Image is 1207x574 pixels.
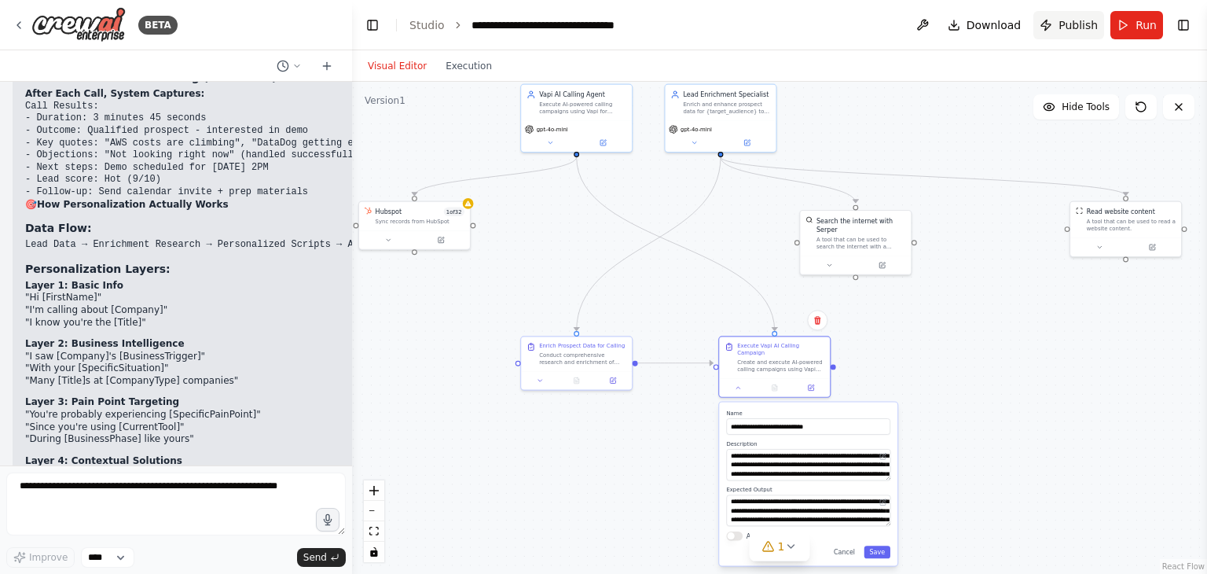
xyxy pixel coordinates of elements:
button: Hide Tools [1033,94,1119,120]
button: 1 [750,532,810,561]
div: Enrich Prospect Data for Calling [539,342,625,349]
button: zoom in [364,480,384,501]
button: Open in side panel [857,260,908,271]
code: Call Results: - Duration: 3 minutes 45 seconds - Outcome: Qualified prospect - interested in demo... [25,101,404,197]
div: Sync records from HubSpot [376,218,464,225]
button: Run [1110,11,1163,39]
label: Name [726,410,890,417]
button: Switch to previous chat [270,57,308,75]
g: Edge from 0906748f-b999-4db8-953e-894686f33f47 to 6abfd6c8-f5ed-4c53-8b9a-2130555bb027 [572,157,780,331]
button: Open in side panel [597,375,628,386]
strong: Personalization Layers: [25,263,171,275]
div: Read website content [1087,208,1155,216]
button: Execution [436,57,501,75]
label: Description [726,440,890,447]
strong: After Each Call, System Captures: [25,88,204,99]
code: Lead Data → Enrichment Research → Personalized Scripts → AI Variables → Natural Conversation [25,239,546,250]
div: Vapi AI Calling Agent [539,90,626,99]
button: Open in side panel [578,138,629,149]
span: Number of enabled actions [443,208,464,216]
img: HubSpot [365,208,372,215]
button: Open in side panel [721,138,772,149]
strong: Data Flow: [25,222,92,234]
span: 1 [778,539,785,554]
span: Download [967,17,1022,33]
button: Start a new chat [314,57,339,75]
div: Create and execute AI-powered calling campaigns using Vapi platform for {target_audience} represe... [737,359,824,373]
a: Studio [409,19,445,31]
span: Improve [29,551,68,564]
span: Publish [1058,17,1098,33]
span: gpt-4o-mini [537,126,568,133]
div: Vapi AI Calling AgentExecute AI-powered calling campaigns using Vapi for {target_audience} repres... [520,84,633,153]
nav: breadcrumb [409,17,648,33]
button: Send [297,548,346,567]
img: ScrapeWebsiteTool [1076,208,1083,215]
g: Edge from 165c56b3-8da1-40ba-a4ff-3e5524324c29 to 48d7f4de-ebff-48c0-afad-a9a29ad8ac3c [716,157,1130,196]
img: Logo [31,7,126,42]
button: Save [864,546,890,558]
button: Open in editor [878,497,889,508]
label: Expected Output [726,486,890,493]
button: No output available [557,375,596,386]
div: Enrich and enhance prospect data for {target_audience} to support {company_name}'s cold calling c... [683,101,770,115]
g: Edge from 0906748f-b999-4db8-953e-894686f33f47 to f540dcd3-2341-4d0c-a915-1b1c2b5ff898 [410,157,581,196]
div: SerperDevToolSearch the internet with SerperA tool that can be used to search the internet with a... [799,210,912,275]
button: Cancel [828,546,860,558]
a: React Flow attribution [1162,562,1205,571]
div: Enrich Prospect Data for CallingConduct comprehensive research and enrichment of prospects within... [520,336,633,390]
span: Send [303,551,327,564]
button: Hide left sidebar [361,14,383,36]
g: Edge from 165c56b3-8da1-40ba-a4ff-3e5524324c29 to 52d1bd59-924f-4de2-8c14-95e4fabf1e47 [572,157,725,331]
button: Download [941,11,1028,39]
button: Improve [6,547,75,568]
div: Execute AI-powered calling campaigns using Vapi for {target_audience} representing {company_name}... [539,101,626,115]
span: Run [1135,17,1157,33]
strong: Layer 4: Contextual Solutions [25,455,182,466]
button: No output available [755,382,794,393]
button: Open in editor [878,451,889,462]
g: Edge from 52d1bd59-924f-4de2-8c14-95e4fabf1e47 to 6abfd6c8-f5ed-4c53-8b9a-2130555bb027 [638,359,714,367]
button: Delete node [807,310,827,330]
strong: Layer 1: Basic Info [25,280,123,291]
button: Open in side panel [416,234,467,245]
div: BETA [138,16,178,35]
strong: Layer 2: Business Intelligence [25,338,185,349]
div: Version 1 [365,94,405,107]
div: Lead Enrichment SpecialistEnrich and enhance prospect data for {target_audience} to support {comp... [664,84,776,153]
div: A tool that can be used to read a website content. [1087,218,1176,232]
button: fit view [364,521,384,542]
button: Open in side panel [1127,242,1178,253]
strong: Layer 3: Pain Point Targeting [25,396,179,407]
div: Conduct comprehensive research and enrichment of prospects within {target_audience} for {company_... [539,351,626,366]
div: Execute Vapi AI Calling Campaign [737,342,824,356]
label: Async Execution [747,532,798,540]
div: A tool that can be used to search the internet with a search_query. Supports different search typ... [816,236,905,250]
img: SerperDevTool [805,216,813,223]
button: Click to speak your automation idea [316,508,339,532]
div: React Flow controls [364,480,384,562]
button: zoom out [364,501,384,521]
button: toggle interactivity [364,542,384,562]
div: Search the internet with Serper [816,216,905,234]
button: Visual Editor [358,57,436,75]
button: Open in side panel [795,382,826,393]
span: gpt-4o-mini [681,126,712,133]
div: HubSpotHubspot1of32Sync records from HubSpot [358,201,471,249]
button: Show right sidebar [1172,14,1194,36]
button: Publish [1033,11,1104,39]
div: Lead Enrichment Specialist [683,90,770,99]
strong: How Personalization Actually Works [37,199,229,210]
g: Edge from 165c56b3-8da1-40ba-a4ff-3e5524324c29 to c9120608-5a05-4f56-a669-5294aa80a7d9 [716,157,860,204]
div: ScrapeWebsiteToolRead website contentA tool that can be used to read a website content. [1069,201,1182,257]
div: Execute Vapi AI Calling CampaignCreate and execute AI-powered calling campaigns using Vapi platfo... [718,336,831,397]
span: Hide Tools [1062,101,1110,113]
div: Hubspot [376,208,402,216]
